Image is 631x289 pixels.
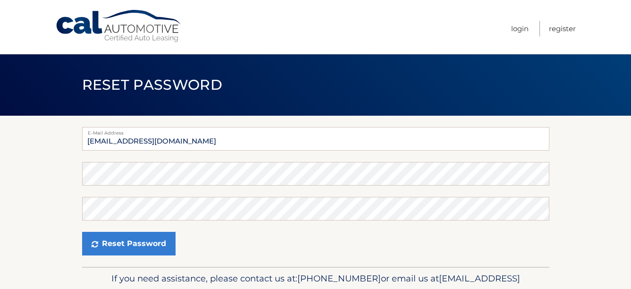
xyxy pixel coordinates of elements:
span: Reset Password [82,76,222,93]
a: Cal Automotive [55,9,183,43]
a: Register [549,21,576,36]
input: E-mail Address [82,127,549,151]
label: E-Mail Address [82,127,549,135]
a: Login [511,21,529,36]
button: Reset Password [82,232,176,255]
span: [PHONE_NUMBER] [297,273,381,284]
